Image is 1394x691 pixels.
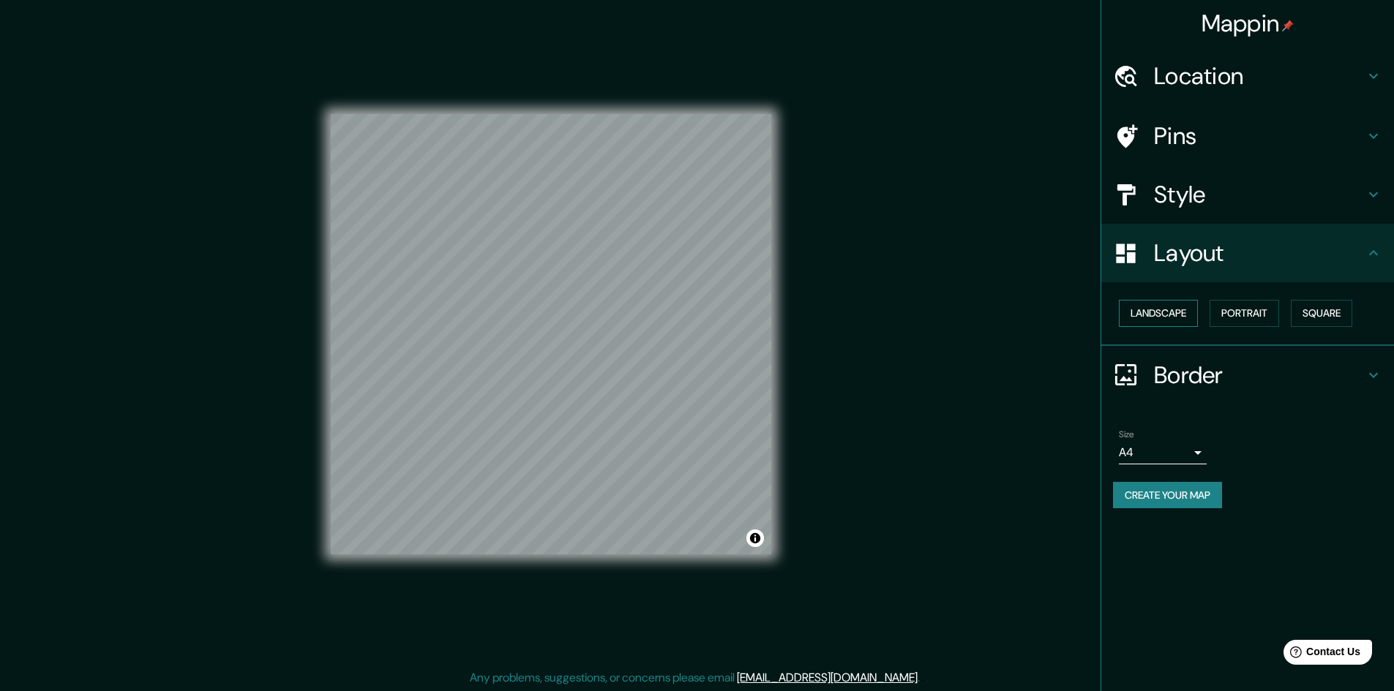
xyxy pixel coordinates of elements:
div: Border [1101,346,1394,404]
div: Pins [1101,107,1394,165]
div: Location [1101,47,1394,105]
h4: Mappin [1202,9,1294,38]
button: Toggle attribution [746,529,764,547]
div: . [920,669,922,687]
iframe: Help widget launcher [1264,634,1378,675]
h4: Border [1154,360,1365,390]
button: Square [1291,300,1352,327]
h4: Style [1154,180,1365,209]
div: A4 [1119,441,1207,464]
div: Layout [1101,224,1394,282]
button: Portrait [1210,300,1279,327]
div: Style [1101,165,1394,224]
h4: Pins [1154,121,1365,151]
button: Create your map [1113,482,1222,509]
div: . [922,669,925,687]
h4: Location [1154,61,1365,91]
label: Size [1119,428,1134,440]
img: pin-icon.png [1282,20,1294,31]
a: [EMAIL_ADDRESS][DOMAIN_NAME] [737,670,918,685]
canvas: Map [331,114,771,554]
button: Landscape [1119,300,1198,327]
p: Any problems, suggestions, or concerns please email . [470,669,920,687]
h4: Layout [1154,238,1365,268]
